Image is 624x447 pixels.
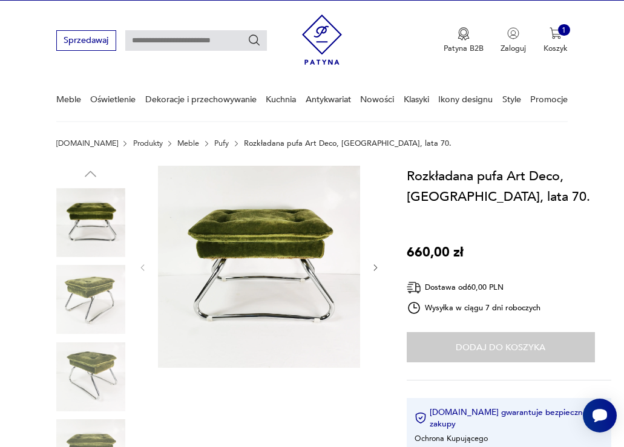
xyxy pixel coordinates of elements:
[90,79,136,120] a: Oświetlenie
[56,79,81,120] a: Meble
[444,27,484,54] button: Patyna B2B
[458,27,470,41] img: Ikona medalu
[444,27,484,54] a: Ikona medaluPatyna B2B
[407,301,541,315] div: Wysyłka w ciągu 7 dni roboczych
[158,166,360,368] img: Zdjęcie produktu Rozkładana pufa Art Deco, Niemcy, lata 70.
[501,27,526,54] button: Zaloguj
[501,43,526,54] p: Zaloguj
[360,79,394,120] a: Nowości
[407,166,611,207] h1: Rozkładana pufa Art Deco, [GEOGRAPHIC_DATA], lata 70.
[214,139,229,148] a: Pufy
[444,43,484,54] p: Patyna B2B
[544,27,568,54] button: 1Koszyk
[306,79,351,120] a: Antykwariat
[502,79,521,120] a: Style
[415,412,427,424] img: Ikona certyfikatu
[507,27,519,39] img: Ikonka użytkownika
[550,27,562,39] img: Ikona koszyka
[56,139,118,148] a: [DOMAIN_NAME]
[56,30,116,50] button: Sprzedawaj
[244,139,452,148] p: Rozkładana pufa Art Deco, [GEOGRAPHIC_DATA], lata 70.
[56,188,125,257] img: Zdjęcie produktu Rozkładana pufa Art Deco, Niemcy, lata 70.
[248,34,261,47] button: Szukaj
[133,139,163,148] a: Produkty
[415,433,488,444] li: Ochrona Kupującego
[438,79,493,120] a: Ikony designu
[145,79,257,120] a: Dekoracje i przechowywanie
[177,139,199,148] a: Meble
[544,43,568,54] p: Koszyk
[407,242,464,263] p: 660,00 zł
[415,406,603,429] button: [DOMAIN_NAME] gwarantuje bezpieczne zakupy
[558,24,570,36] div: 1
[56,342,125,411] img: Zdjęcie produktu Rozkładana pufa Art Deco, Niemcy, lata 70.
[530,79,568,120] a: Promocje
[302,10,343,69] img: Patyna - sklep z meblami i dekoracjami vintage
[56,265,125,334] img: Zdjęcie produktu Rozkładana pufa Art Deco, Niemcy, lata 70.
[407,280,421,295] img: Ikona dostawy
[266,79,296,120] a: Kuchnia
[56,38,116,45] a: Sprzedawaj
[583,399,617,432] iframe: Smartsupp widget button
[404,79,429,120] a: Klasyki
[407,280,541,295] div: Dostawa od 60,00 PLN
